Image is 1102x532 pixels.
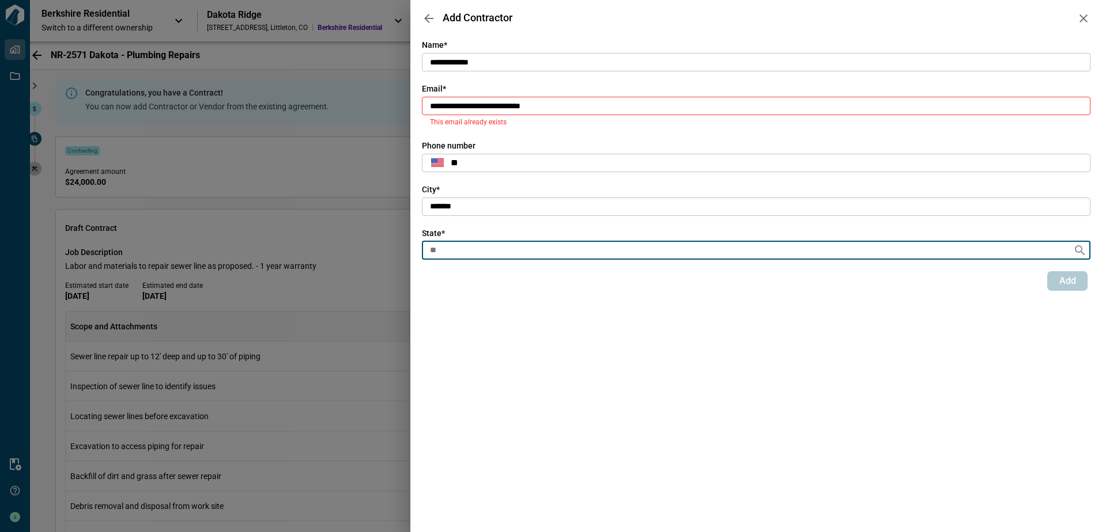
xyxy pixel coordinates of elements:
iframe: Intercom live chat [1063,493,1090,520]
span: Phone number [422,140,475,151]
span: Email * [422,83,446,94]
button: Select country [429,154,446,172]
span: Name * [422,39,447,51]
button: Add [1047,271,1088,291]
span: City * [422,184,440,195]
span: Add [1059,275,1076,287]
p: This email already exists [430,117,1082,128]
span: State * [422,227,445,239]
span: Add Contractor [440,12,512,24]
